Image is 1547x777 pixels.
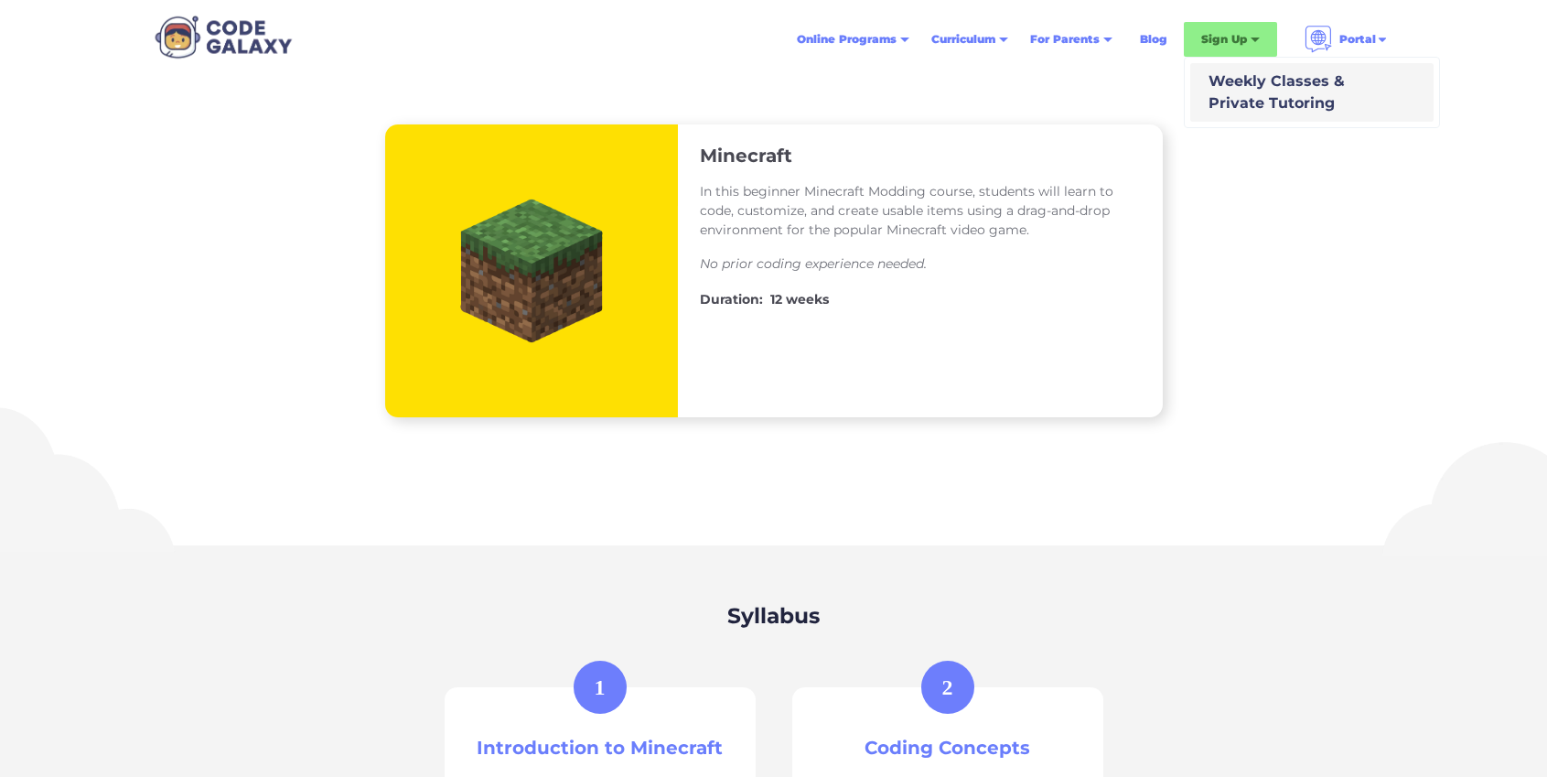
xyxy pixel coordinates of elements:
[1030,30,1100,49] div: For Parents
[1339,30,1376,49] div: Portal
[797,30,897,49] div: Online Programs
[1201,30,1247,49] div: Sign Up
[942,676,953,698] div: 2
[1364,427,1547,556] img: Cloud Illustration
[472,737,728,760] h3: Introduction to Minecraft
[595,676,606,698] div: 1
[1184,22,1277,57] div: Sign Up
[1019,23,1123,56] div: For Parents
[920,23,1019,56] div: Curriculum
[727,600,820,632] h2: Syllabus
[1201,70,1345,114] div: Weekly Classes & Private Tutoring
[931,30,995,49] div: Curriculum
[700,144,792,167] h3: Minecraft
[770,288,829,310] h4: 12 weeks
[1294,18,1400,60] div: Portal
[700,288,763,310] h4: Duration:
[1129,23,1178,56] a: Blog
[820,737,1076,760] h3: Coding Concepts
[1184,57,1440,128] nav: Sign Up
[700,182,1141,240] p: In this beginner Minecraft Modding course, students will learn to code, customize, and create usa...
[700,255,927,272] em: No prior coding experience needed.
[786,23,920,56] div: Online Programs
[1190,63,1434,122] a: Weekly Classes &Private Tutoring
